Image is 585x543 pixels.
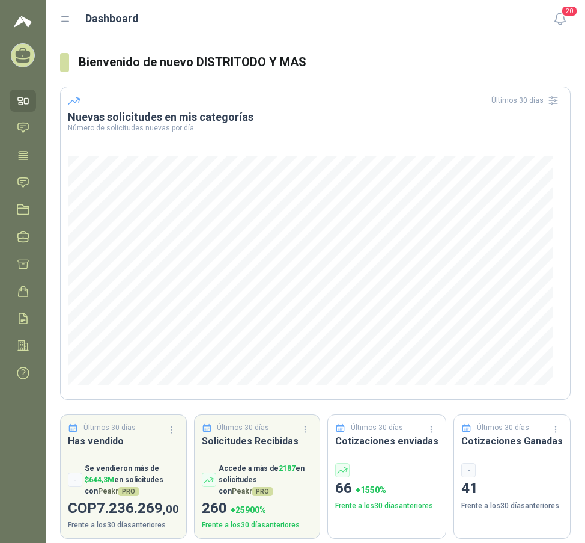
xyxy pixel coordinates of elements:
p: 260 [202,497,313,520]
div: - [461,463,476,477]
img: Logo peakr [14,14,32,29]
span: ,00 [163,502,179,516]
p: Últimos 30 días [217,422,269,434]
p: COP [68,497,179,520]
p: Número de solicitudes nuevas por día [68,124,563,132]
p: Accede a más de en solicitudes con [219,463,313,497]
p: Últimos 30 días [477,422,529,434]
span: Peakr [98,487,139,495]
p: Frente a los 30 días anteriores [202,520,313,531]
h1: Dashboard [85,10,139,27]
h3: Has vendido [68,434,179,449]
p: Frente a los 30 días anteriores [68,520,179,531]
span: 20 [561,5,578,17]
h3: Solicitudes Recibidas [202,434,313,449]
span: Peakr [232,487,273,495]
div: Últimos 30 días [491,91,563,110]
span: PRO [252,487,273,496]
span: 7.236.269 [97,500,179,517]
span: 2187 [279,464,296,473]
span: + 25900 % [231,505,266,515]
span: PRO [118,487,139,496]
p: Últimos 30 días [351,422,403,434]
div: - [68,473,82,487]
h3: Cotizaciones enviadas [335,434,438,449]
span: $ 644,3M [85,476,114,484]
p: 66 [335,477,438,500]
p: Se vendieron más de en solicitudes con [85,463,179,497]
p: Frente a los 30 días anteriores [335,500,438,512]
h3: Nuevas solicitudes en mis categorías [68,110,563,124]
h3: Cotizaciones Ganadas [461,434,563,449]
p: 41 [461,477,563,500]
p: Frente a los 30 días anteriores [461,500,563,512]
h3: Bienvenido de nuevo DISTRITODO Y MAS [79,53,571,72]
p: Últimos 30 días [83,422,136,434]
button: 20 [549,8,571,30]
span: + 1550 % [356,485,386,495]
